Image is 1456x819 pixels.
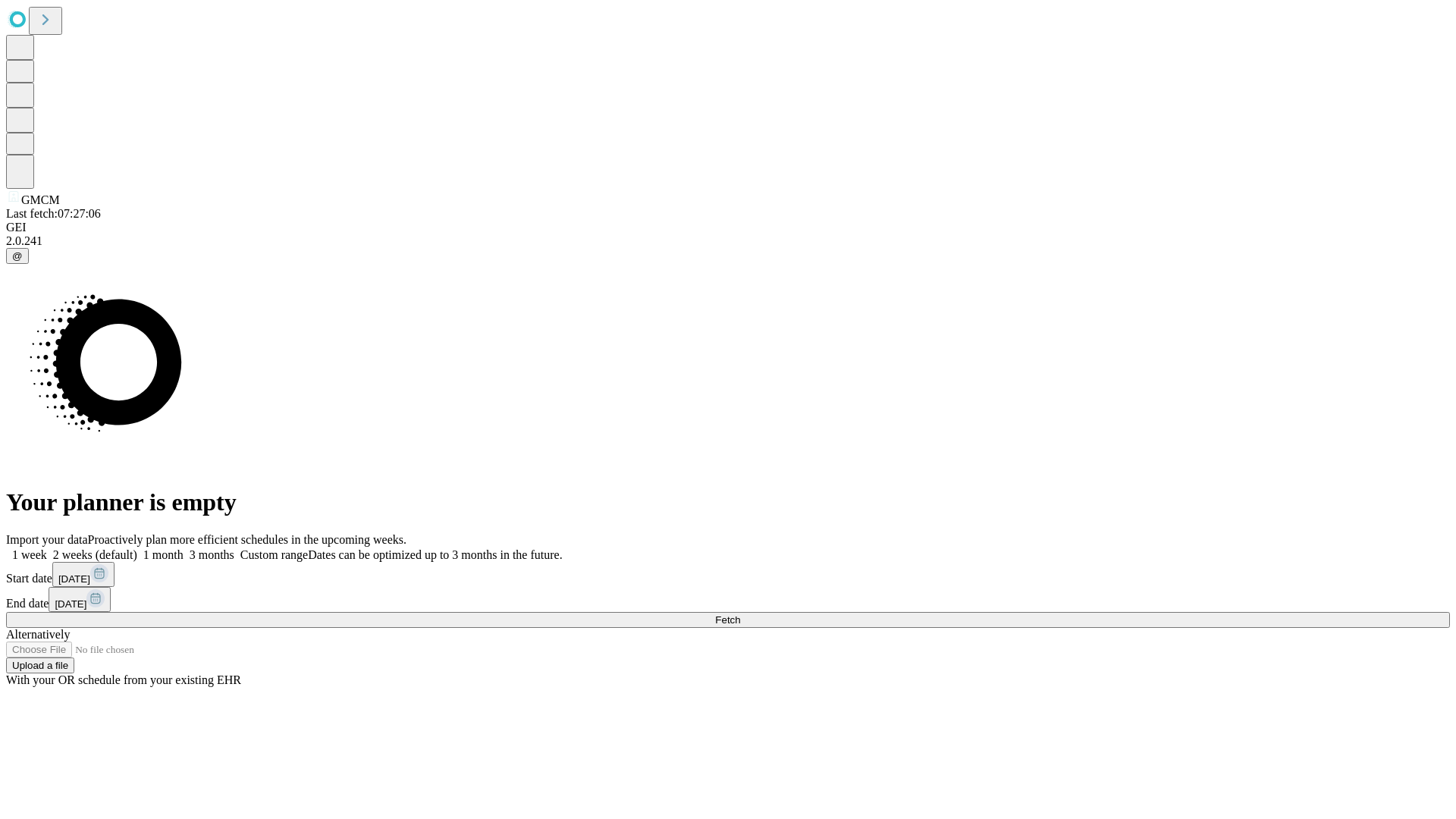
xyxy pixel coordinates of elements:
[6,488,1450,516] h1: Your planner is empty
[52,562,115,587] button: [DATE]
[190,548,234,561] span: 3 months
[6,234,1450,248] div: 2.0.241
[12,548,47,561] span: 1 week
[6,207,101,220] span: Last fetch: 07:27:06
[6,248,29,264] button: @
[240,548,308,561] span: Custom range
[12,250,23,262] span: @
[6,612,1450,628] button: Fetch
[6,221,1450,234] div: GEI
[58,573,90,585] span: [DATE]
[143,548,184,561] span: 1 month
[49,587,111,612] button: [DATE]
[6,628,70,641] span: Alternatively
[6,587,1450,612] div: End date
[6,562,1450,587] div: Start date
[53,548,137,561] span: 2 weeks (default)
[6,673,241,686] span: With your OR schedule from your existing EHR
[6,657,74,673] button: Upload a file
[715,614,740,626] span: Fetch
[21,193,60,206] span: GMCM
[55,598,86,610] span: [DATE]
[88,533,406,546] span: Proactively plan more efficient schedules in the upcoming weeks.
[308,548,562,561] span: Dates can be optimized up to 3 months in the future.
[6,533,88,546] span: Import your data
